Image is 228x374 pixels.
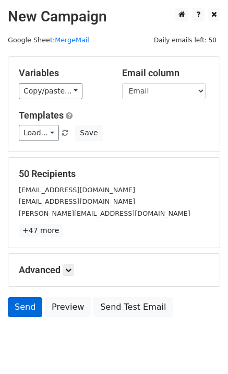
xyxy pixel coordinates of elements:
[19,83,82,99] a: Copy/paste...
[122,67,210,79] h5: Email column
[93,297,173,317] a: Send Test Email
[19,209,190,217] small: [PERSON_NAME][EMAIL_ADDRESS][DOMAIN_NAME]
[19,67,106,79] h5: Variables
[19,110,64,121] a: Templates
[8,8,220,26] h2: New Campaign
[8,36,89,44] small: Google Sheet:
[19,264,209,276] h5: Advanced
[19,125,59,141] a: Load...
[150,36,220,44] a: Daily emails left: 50
[150,34,220,46] span: Daily emails left: 50
[19,197,135,205] small: [EMAIL_ADDRESS][DOMAIN_NAME]
[19,186,135,194] small: [EMAIL_ADDRESS][DOMAIN_NAME]
[75,125,102,141] button: Save
[45,297,91,317] a: Preview
[55,36,89,44] a: MergeMail
[19,224,63,237] a: +47 more
[19,168,209,180] h5: 50 Recipients
[8,297,42,317] a: Send
[176,324,228,374] iframe: Chat Widget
